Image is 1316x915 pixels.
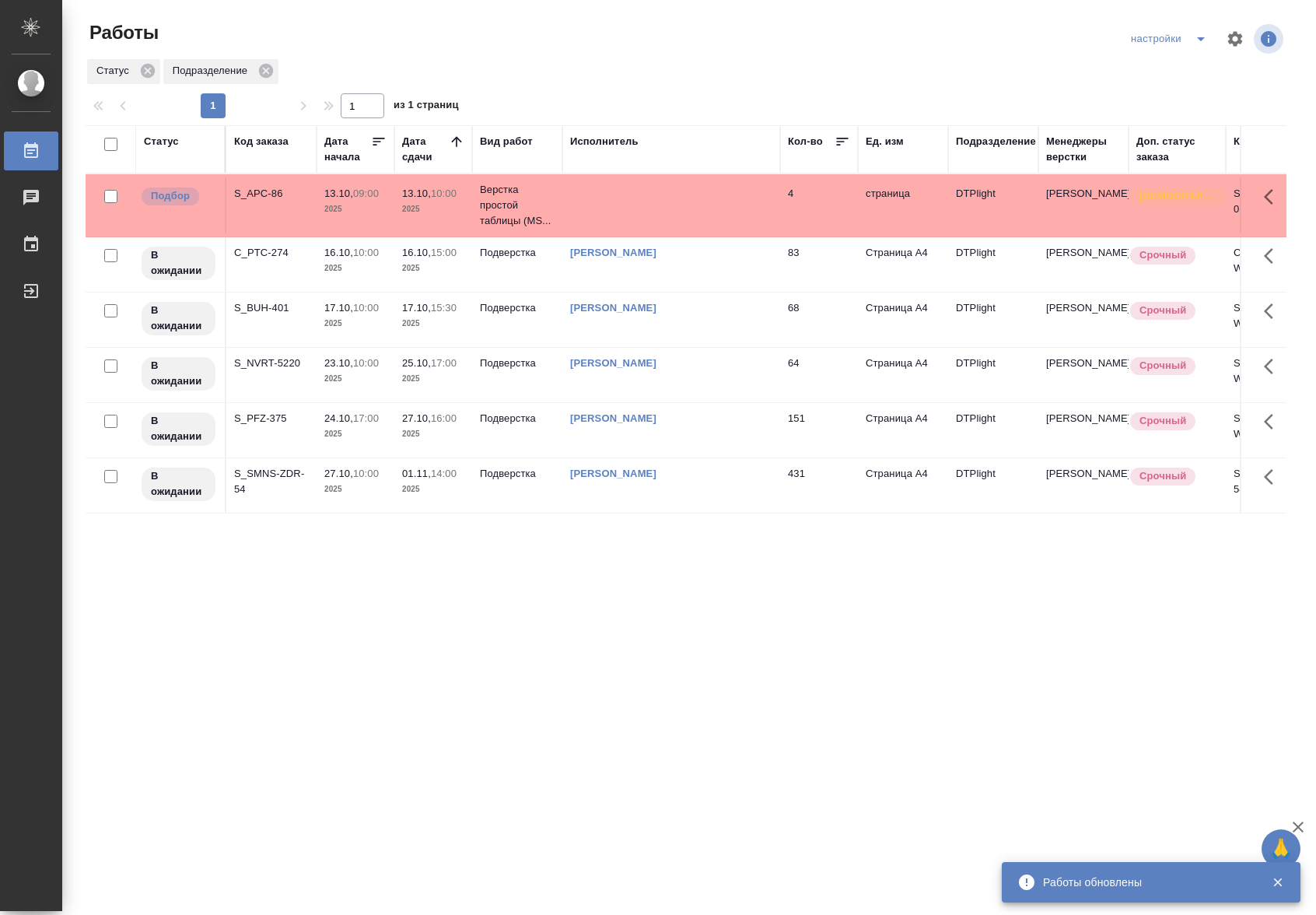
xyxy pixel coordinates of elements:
p: 17:00 [353,412,379,424]
td: S_BUH-401-WK-008 [1226,293,1316,347]
p: 2025 [402,426,464,442]
button: Здесь прячутся важные кнопки [1255,237,1292,275]
td: 431 [780,458,858,513]
p: Подверстка [480,356,555,371]
p: Подверстка [480,300,555,316]
div: S_PFZ-375 [234,411,309,426]
p: [PERSON_NAME] [1046,300,1121,316]
div: Исполнитель [570,134,639,149]
p: [PERSON_NAME] [1046,411,1121,426]
div: split button [1127,26,1216,51]
td: S_APC-86-WK-073 [1226,178,1316,233]
p: 13.10, [324,188,353,199]
p: 2025 [402,316,464,331]
p: В ожидании [151,468,206,500]
div: Код заказа [234,134,289,149]
div: Доп. статус заказа [1136,134,1218,165]
p: 14:00 [431,468,457,479]
p: 2025 [324,202,387,217]
button: Здесь прячутся важные кнопки [1255,403,1292,440]
p: 2025 [402,202,464,217]
p: Верстка простой таблицы (MS... [480,182,555,229]
td: DTPlight [948,403,1038,457]
p: 15:30 [431,302,457,314]
td: 64 [780,348,858,402]
p: 27.10, [324,468,353,479]
p: 2025 [324,316,387,331]
div: Исполнитель назначен, приступать к работе пока рано [140,411,217,447]
div: Можно подбирать исполнителей [140,186,217,207]
p: 2025 [324,482,387,497]
td: S_SMNS-ZDR-54-WK-024 [1226,458,1316,513]
div: S_NVRT-5220 [234,356,309,371]
p: 24.10, [324,412,353,424]
p: В ожидании [151,413,206,444]
p: 10:00 [431,188,457,199]
p: 25.10, [402,357,431,369]
p: Подверстка [480,466,555,482]
button: Закрыть [1262,875,1293,889]
td: Страница А4 [858,237,948,292]
td: S_NVRT-5220-WK-013 [1226,348,1316,402]
button: Здесь прячутся важные кнопки [1255,178,1292,216]
div: S_BUH-401 [234,300,309,316]
p: Срочный [1139,413,1186,429]
p: [DEMOGRAPHIC_DATA] [1139,188,1217,204]
span: Работы [86,20,159,45]
p: 17.10, [402,302,431,314]
p: В ожидании [151,247,206,279]
p: [PERSON_NAME] [1046,356,1121,371]
div: C_PTC-274 [234,245,309,261]
p: В ожидании [151,303,206,334]
p: 15:00 [431,247,457,258]
div: Дата начала [324,134,371,165]
p: Подбор [151,188,190,204]
button: Здесь прячутся важные кнопки [1255,348,1292,385]
div: Код работы [1234,134,1293,149]
p: 27.10, [402,412,431,424]
p: 16.10, [402,247,431,258]
a: [PERSON_NAME] [570,357,656,369]
p: 2025 [324,371,387,387]
td: Страница А4 [858,403,948,457]
span: 🙏 [1268,833,1294,865]
div: S_APC-86 [234,186,309,202]
div: Статус [87,59,160,84]
p: Подразделение [173,63,253,79]
button: Здесь прячутся важные кнопки [1255,293,1292,330]
p: Срочный [1139,303,1186,318]
td: DTPlight [948,293,1038,347]
p: 2025 [402,371,464,387]
td: Страница А4 [858,458,948,513]
p: В ожидании [151,358,206,389]
div: S_SMNS-ZDR-54 [234,466,309,497]
td: C_PTC-274-WK-001 [1226,237,1316,292]
td: DTPlight [948,178,1038,233]
td: DTPlight [948,458,1038,513]
td: страница [858,178,948,233]
a: [PERSON_NAME] [570,412,656,424]
p: Подверстка [480,411,555,426]
div: Статус [144,134,179,149]
p: 10:00 [353,247,379,258]
p: 16.10, [324,247,353,258]
a: [PERSON_NAME] [570,247,656,258]
td: S_PFZ-375-WK-007 [1226,403,1316,457]
td: Страница А4 [858,293,948,347]
span: из 1 страниц [394,96,459,118]
p: 10:00 [353,357,379,369]
p: [PERSON_NAME] [1046,466,1121,482]
p: 2025 [324,261,387,276]
p: 2025 [402,261,464,276]
p: Срочный [1139,358,1186,373]
td: DTPlight [948,237,1038,292]
p: 01.11, [402,468,431,479]
td: 83 [780,237,858,292]
p: 23.10, [324,357,353,369]
button: Здесь прячутся важные кнопки [1255,458,1292,496]
p: 17:00 [431,357,457,369]
div: Исполнитель назначен, приступать к работе пока рано [140,356,217,392]
div: Исполнитель назначен, приступать к работе пока рано [140,245,217,282]
p: Срочный [1139,247,1186,263]
p: 13.10, [402,188,431,199]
